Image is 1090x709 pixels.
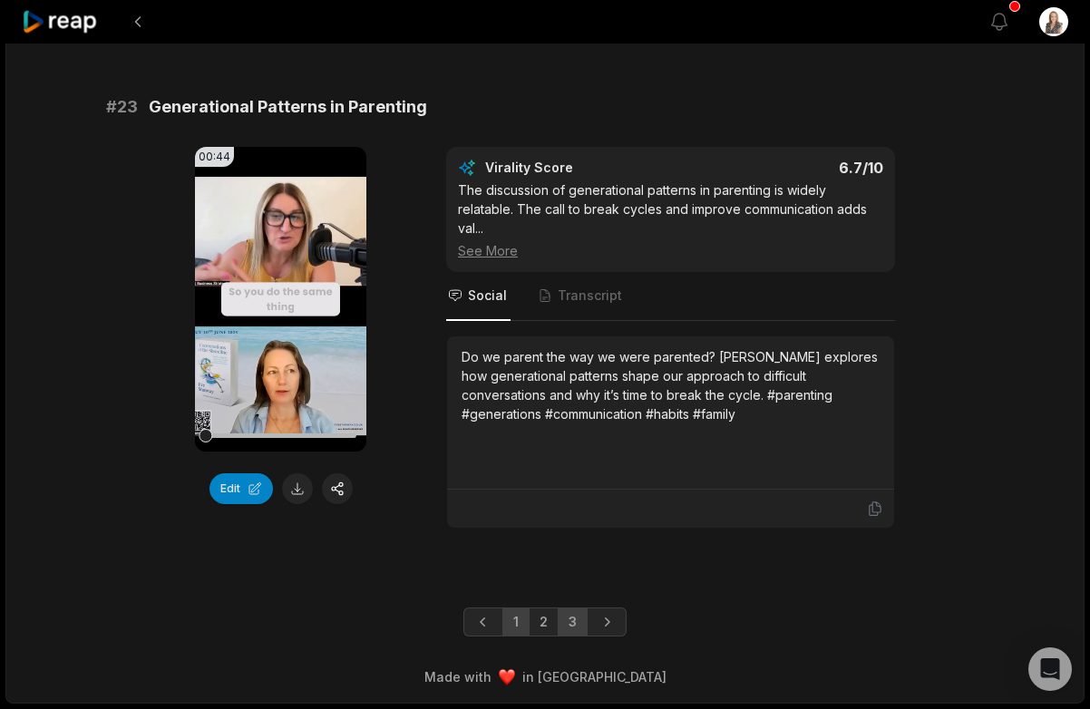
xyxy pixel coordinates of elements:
span: Social [468,287,507,305]
a: Page 1 [502,607,530,636]
a: Previous page [463,607,503,636]
span: Generational Patterns in Parenting [149,94,427,120]
div: Do we parent the way we were parented? [PERSON_NAME] explores how generational patterns shape our... [462,347,880,423]
video: Your browser does not support mp4 format. [195,147,366,452]
a: Page 2 [529,607,559,636]
span: # 23 [106,94,138,120]
div: See More [458,241,883,260]
div: Made with in [GEOGRAPHIC_DATA] [23,667,1067,686]
div: Open Intercom Messenger [1028,647,1072,691]
ul: Pagination [463,607,627,636]
div: 6.7 /10 [689,159,884,177]
button: Edit [209,473,273,504]
a: Next page [587,607,627,636]
a: Page 3 is your current page [558,607,588,636]
div: The discussion of generational patterns in parenting is widely relatable. The call to break cycle... [458,180,883,260]
nav: Tabs [446,272,895,321]
div: Virality Score [485,159,680,177]
span: Transcript [558,287,622,305]
img: heart emoji [499,669,515,685]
